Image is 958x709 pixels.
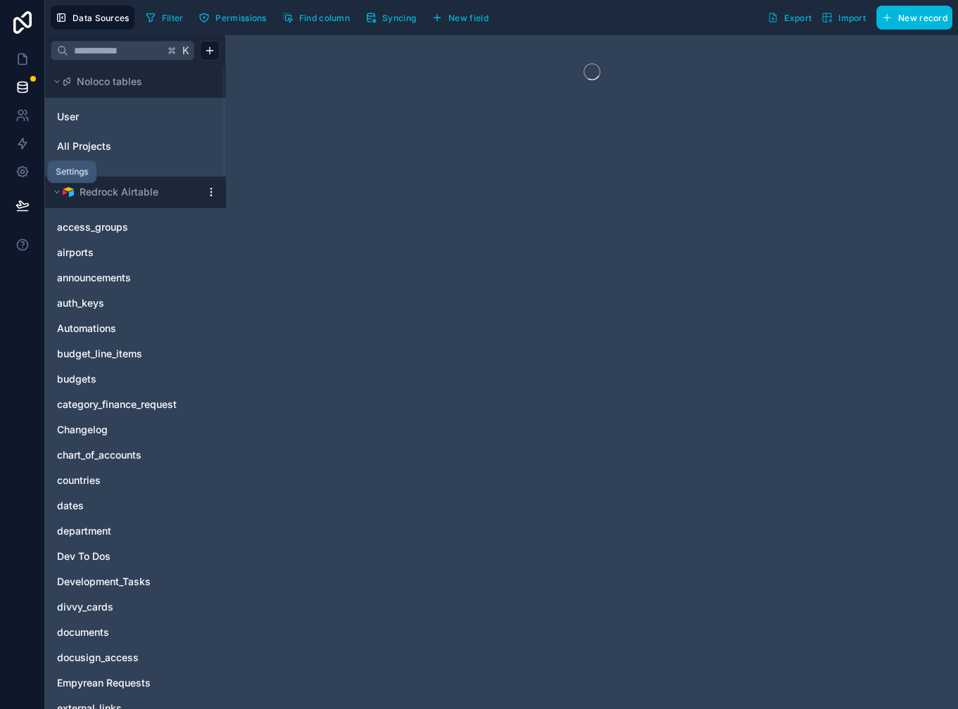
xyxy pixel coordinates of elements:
[360,7,427,28] a: Syncing
[57,423,108,437] span: Changelog
[56,166,88,177] div: Settings
[57,524,185,538] a: department
[57,549,185,563] a: Dev To Dos
[57,347,185,361] a: budget_line_items
[51,72,211,91] button: Noloco tables
[51,419,220,441] div: Changelog
[51,621,220,644] div: documents
[57,600,185,614] a: divvy_cards
[51,368,220,390] div: budgets
[57,499,84,513] span: dates
[51,646,220,669] div: docusign_access
[57,625,109,639] span: documents
[57,296,185,310] a: auth_keys
[898,13,947,23] span: New record
[51,570,220,593] div: Development_Tasks
[51,520,220,542] div: department
[57,600,113,614] span: divvy_cards
[51,672,220,694] div: Empyrean Requests
[51,6,134,30] button: Data Sources
[51,343,220,365] div: budget_line_items
[57,372,96,386] span: budgets
[57,473,101,487] span: countries
[57,321,185,336] a: Automations
[57,625,185,639] a: documents
[57,448,141,462] span: chart_of_accounts
[51,106,220,128] div: User
[57,575,185,589] a: Development_Tasks
[51,241,220,264] div: airports
[51,292,220,314] div: auth_keys
[57,448,185,462] a: chart_of_accounts
[57,245,94,260] span: airports
[876,6,952,30] button: New record
[51,267,220,289] div: announcements
[871,6,952,30] a: New record
[57,397,185,411] a: category_finance_request
[51,135,220,158] div: All Projects
[360,7,421,28] button: Syncing
[162,13,184,23] span: Filter
[784,13,812,23] span: Export
[181,46,191,56] span: K
[77,75,142,89] span: Noloco tables
[57,524,111,538] span: department
[51,317,220,340] div: Automations
[51,182,200,202] button: Airtable LogoRedrock Airtable
[57,321,116,336] span: Automations
[51,393,220,416] div: category_finance_request
[57,139,171,153] a: All Projects
[762,6,817,30] button: Export
[299,13,350,23] span: Find column
[448,13,489,23] span: New field
[51,494,220,517] div: dates
[57,397,177,411] span: category_finance_request
[382,13,416,23] span: Syncing
[57,271,131,285] span: announcements
[140,7,189,28] button: Filter
[427,7,493,28] button: New field
[57,220,185,234] a: access_groups
[838,13,866,23] span: Import
[57,499,185,513] a: dates
[80,185,158,199] span: Redrock Airtable
[51,545,220,568] div: Dev To Dos
[57,139,111,153] span: All Projects
[57,575,151,589] span: Development_Tasks
[817,6,871,30] button: Import
[57,220,128,234] span: access_groups
[57,296,104,310] span: auth_keys
[57,549,111,563] span: Dev To Dos
[57,676,185,690] a: Empyrean Requests
[57,651,185,665] a: docusign_access
[194,7,277,28] a: Permissions
[51,444,220,466] div: chart_of_accounts
[57,110,79,124] span: User
[57,423,185,437] a: Changelog
[57,110,171,124] a: User
[57,271,185,285] a: announcements
[57,676,151,690] span: Empyrean Requests
[57,245,185,260] a: airports
[73,13,130,23] span: Data Sources
[57,651,139,665] span: docusign_access
[51,469,220,492] div: countries
[51,596,220,618] div: divvy_cards
[51,216,220,238] div: access_groups
[57,473,185,487] a: countries
[63,186,74,198] img: Airtable Logo
[57,347,142,361] span: budget_line_items
[57,372,185,386] a: budgets
[194,7,271,28] button: Permissions
[215,13,266,23] span: Permissions
[277,7,355,28] button: Find column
